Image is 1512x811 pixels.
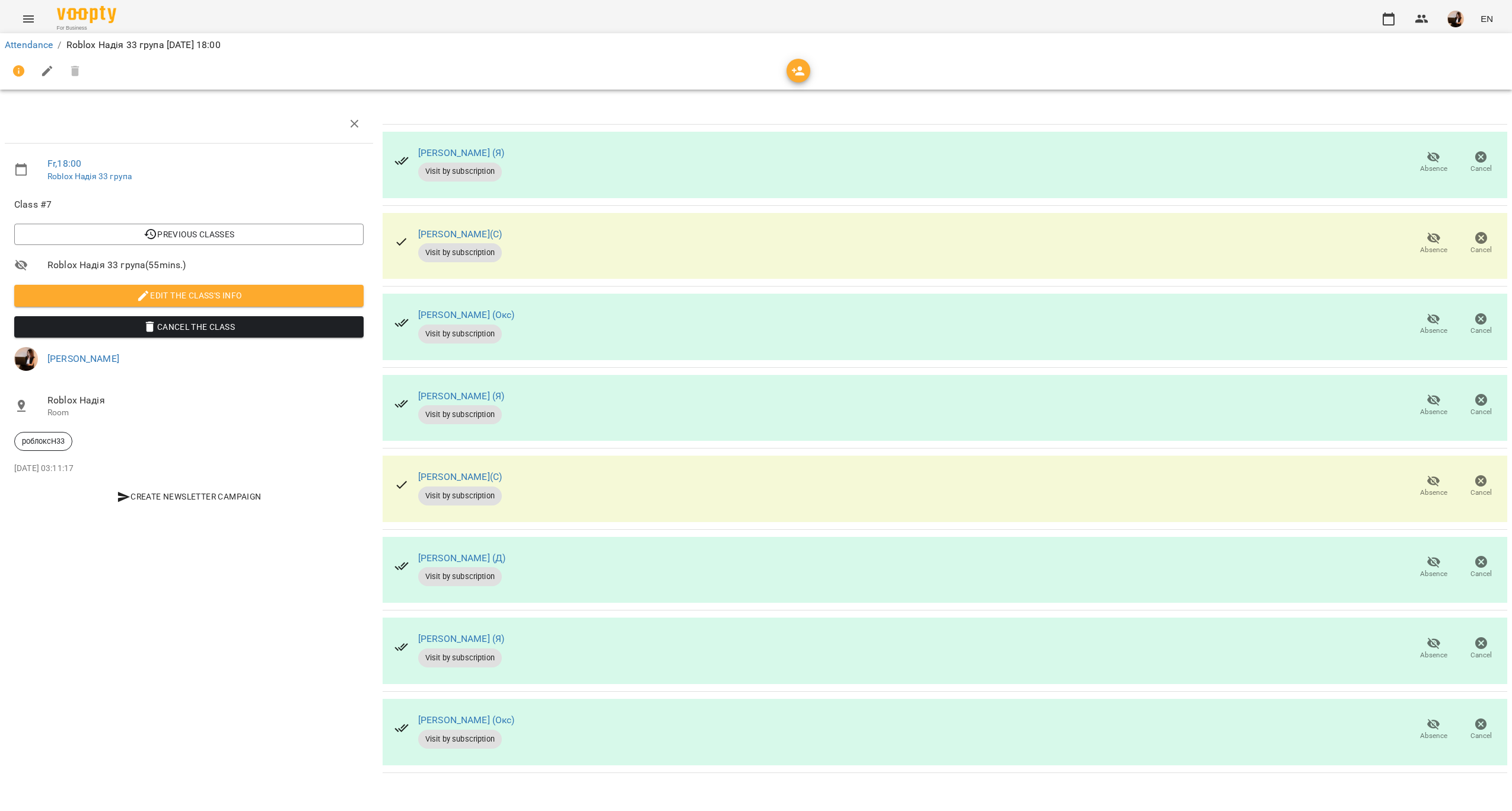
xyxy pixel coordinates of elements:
[1470,245,1492,255] span: Cancel
[1420,245,1447,255] span: Absence
[1420,326,1447,336] span: Absence
[47,393,364,408] span: Roblox Надія
[47,407,364,419] p: Room
[1457,227,1505,260] button: Cancel
[24,320,354,334] span: Cancel the class
[1420,164,1447,174] span: Absence
[14,432,72,451] div: роблоксН33
[14,486,364,507] button: Create Newsletter Campaign
[1457,146,1505,179] button: Cancel
[1420,488,1447,498] span: Absence
[14,285,364,306] button: Edit the class's Info
[418,714,515,726] a: [PERSON_NAME] (Окс)
[1470,731,1492,741] span: Cancel
[1457,470,1505,503] button: Cancel
[24,288,354,303] span: Edit the class's Info
[1457,632,1505,665] button: Cancel
[47,158,81,169] a: Fr , 18:00
[418,633,505,644] a: [PERSON_NAME] (Я)
[418,471,502,482] a: [PERSON_NAME](С)
[58,38,61,52] li: /
[1476,8,1498,30] button: EN
[1470,164,1492,174] span: Cancel
[1410,227,1457,260] button: Absence
[1447,11,1464,27] img: f1c8304d7b699b11ef2dd1d838014dff.jpg
[24,227,354,241] span: Previous Classes
[1410,713,1457,746] button: Absence
[1457,308,1505,341] button: Cancel
[1457,389,1505,422] button: Cancel
[1470,650,1492,660] span: Cancel
[418,571,502,582] span: Visit by subscription
[1420,569,1447,579] span: Absence
[1470,569,1492,579] span: Cancel
[47,258,364,272] span: Roblox Надія 33 група ( 55 mins. )
[47,353,119,364] a: [PERSON_NAME]
[418,228,502,240] a: [PERSON_NAME](С)
[1410,308,1457,341] button: Absence
[47,171,132,181] a: Roblox Надія 33 група
[1410,146,1457,179] button: Absence
[1481,12,1493,25] span: EN
[5,39,53,50] a: Attendance
[1457,713,1505,746] button: Cancel
[14,224,364,245] button: Previous Classes
[418,166,502,177] span: Visit by subscription
[418,734,502,745] span: Visit by subscription
[14,316,364,338] button: Cancel the class
[14,463,364,475] p: [DATE] 03:11:17
[418,491,502,501] span: Visit by subscription
[1420,731,1447,741] span: Absence
[14,5,43,33] button: Menu
[1470,488,1492,498] span: Cancel
[14,347,38,371] img: f1c8304d7b699b11ef2dd1d838014dff.jpg
[66,38,221,52] p: Roblox Надія 33 група [DATE] 18:00
[418,552,506,564] a: [PERSON_NAME] (Д)
[57,24,116,32] span: For Business
[1457,551,1505,584] button: Cancel
[15,436,72,447] span: роблоксН33
[1470,407,1492,417] span: Cancel
[14,198,364,212] span: Class #7
[1420,407,1447,417] span: Absence
[418,409,502,420] span: Visit by subscription
[1410,632,1457,665] button: Absence
[418,390,505,402] a: [PERSON_NAME] (Я)
[418,309,515,320] a: [PERSON_NAME] (Окс)
[5,38,1507,52] nav: breadcrumb
[418,653,502,663] span: Visit by subscription
[1420,650,1447,660] span: Absence
[1410,470,1457,503] button: Absence
[1410,389,1457,422] button: Absence
[19,489,359,504] span: Create Newsletter Campaign
[1410,551,1457,584] button: Absence
[1470,326,1492,336] span: Cancel
[418,329,502,339] span: Visit by subscription
[57,6,116,23] img: Voopty Logo
[418,147,505,158] a: [PERSON_NAME] (Я)
[418,247,502,258] span: Visit by subscription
